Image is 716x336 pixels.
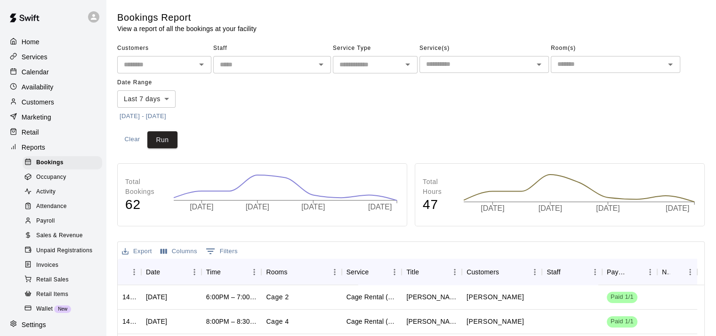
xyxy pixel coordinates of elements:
div: Staff [547,259,560,285]
button: Sort [221,265,234,279]
a: Services [8,50,98,64]
button: Menu [387,265,402,279]
div: Staff [542,259,602,285]
button: Sort [499,265,512,279]
p: Retail [22,128,39,137]
p: Cage 4 [266,317,289,327]
p: View a report of all the bookings at your facility [117,24,257,33]
div: Notes [657,259,697,285]
span: Sales & Revenue [36,231,83,240]
div: Payroll [23,215,102,228]
p: Services [22,52,48,62]
button: Menu [247,265,261,279]
div: Sales & Revenue [23,229,102,242]
button: Menu [643,265,657,279]
button: [DATE] - [DATE] [117,109,169,124]
tspan: [DATE] [596,204,619,212]
a: Activity [23,185,106,200]
a: Retail Sales [23,272,106,287]
div: ID [118,259,141,285]
p: Settings [22,320,46,329]
div: Title [402,259,462,285]
button: Open [195,58,208,71]
span: Invoices [36,261,58,270]
button: Export [120,244,154,259]
tspan: [DATE] [190,203,213,211]
span: Room(s) [551,41,680,56]
div: Rooms [261,259,341,285]
a: Bookings [23,155,106,170]
button: Sort [419,265,432,279]
h4: 62 [125,197,164,213]
span: Paid 1/1 [607,293,637,302]
button: Sort [287,265,300,279]
span: Paid 1/1 [607,317,637,326]
button: Sort [369,265,382,279]
a: Settings [8,318,98,332]
span: Date Range [117,75,200,90]
div: Service [342,259,402,285]
button: Sort [122,265,136,279]
button: Menu [127,265,141,279]
div: 1413749 [122,317,137,326]
span: Unpaid Registrations [36,246,92,256]
div: Bookings [23,156,102,169]
button: Open [664,58,677,71]
div: Date [146,259,160,285]
button: Menu [528,265,542,279]
a: Customers [8,95,98,109]
a: Sales & Revenue [23,229,106,243]
div: Time [201,259,262,285]
div: WalletNew [23,303,102,316]
div: Payment [607,259,630,285]
div: Unpaid Registrations [23,244,102,257]
div: Customers [462,259,542,285]
span: Attendance [36,202,67,211]
span: Retail Sales [36,275,69,285]
span: Service(s) [419,41,549,56]
a: Calendar [8,65,98,79]
span: Wallet [36,304,53,314]
span: Retail Items [36,290,68,299]
div: Braden Clark [406,317,457,326]
p: Adam Summers [467,292,524,302]
a: Unpaid Registrations [23,243,106,258]
div: Cage Rental (Softball Only) [346,317,397,326]
div: Time [206,259,221,285]
div: Activity [23,185,102,199]
div: Marketing [8,110,98,124]
p: Availability [22,82,54,92]
button: Sort [561,265,574,279]
div: Title [406,259,419,285]
span: New [54,306,71,312]
div: Retail [8,125,98,139]
span: Activity [36,187,56,197]
a: Attendance [23,200,106,214]
p: Cage 2 [266,292,289,302]
div: 1413986 [122,292,137,302]
tspan: [DATE] [368,203,392,211]
button: Menu [328,265,342,279]
a: Home [8,35,98,49]
button: Menu [588,265,602,279]
button: Sort [160,265,173,279]
a: Invoices [23,258,106,272]
a: Reports [8,140,98,154]
button: Sort [670,265,683,279]
tspan: [DATE] [666,204,689,212]
p: Customers [22,97,54,107]
a: Occupancy [23,170,106,184]
div: Payment [602,259,657,285]
div: Rooms [266,259,287,285]
p: Total Bookings [125,177,164,197]
button: Open [314,58,328,71]
a: Availability [8,80,98,94]
div: Attendance [23,200,102,213]
div: Invoices [23,259,102,272]
div: Service [346,259,369,285]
